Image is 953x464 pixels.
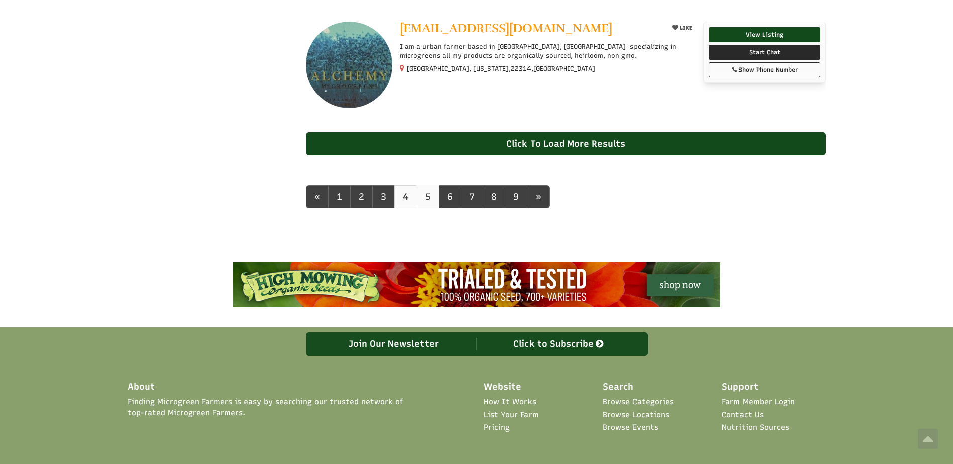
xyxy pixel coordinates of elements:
[328,185,351,208] a: 1
[400,21,612,36] span: [EMAIL_ADDRESS][DOMAIN_NAME]
[306,332,648,356] a: Join Our Newsletter Click to Subscribe
[603,422,658,433] a: Browse Events
[233,262,720,307] img: High
[714,65,815,74] div: Show Phone Number
[678,25,692,31] span: LIKE
[477,338,642,350] div: Click to Subscribe
[484,410,539,420] a: List Your Farm
[461,185,483,208] a: 7
[722,410,764,420] a: Contact Us
[533,64,595,73] span: [GEOGRAPHIC_DATA]
[394,185,417,208] a: 4
[603,381,633,394] span: Search
[400,42,696,60] p: I am a urban farmer based in [GEOGRAPHIC_DATA], [GEOGRAPHIC_DATA] specializing in microgreens all...
[439,185,461,208] a: 6
[669,22,696,34] button: LIKE
[722,422,789,433] a: Nutrition Sources
[400,22,661,37] a: [EMAIL_ADDRESS][DOMAIN_NAME]
[709,45,820,60] a: Start Chat
[709,27,820,42] a: View Listing
[407,65,595,72] small: [GEOGRAPHIC_DATA], [US_STATE], ,
[314,191,320,202] span: «
[306,132,826,155] div: Click To Load More Results
[483,185,505,208] a: 8
[128,397,410,418] span: Finding Microgreen Farmers is easy by searching our trusted network of top-rated Microgreen Farmers.
[311,338,477,350] div: Join Our Newsletter
[350,185,373,208] a: 2
[306,22,393,108] img: Alchemy.microgreens@gmail.com
[722,397,795,407] a: Farm Member Login
[603,410,669,420] a: Browse Locations
[536,191,541,202] span: »
[722,381,758,394] span: Support
[306,185,329,208] a: prev
[527,185,550,208] a: next
[416,185,439,208] a: 5
[403,191,408,202] b: 4
[128,381,155,394] span: About
[505,185,527,208] a: 9
[484,381,521,394] span: Website
[484,422,510,433] a: Pricing
[511,64,531,73] span: 22314
[484,397,536,407] a: How It Works
[372,185,395,208] a: 3
[603,397,674,407] a: Browse Categories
